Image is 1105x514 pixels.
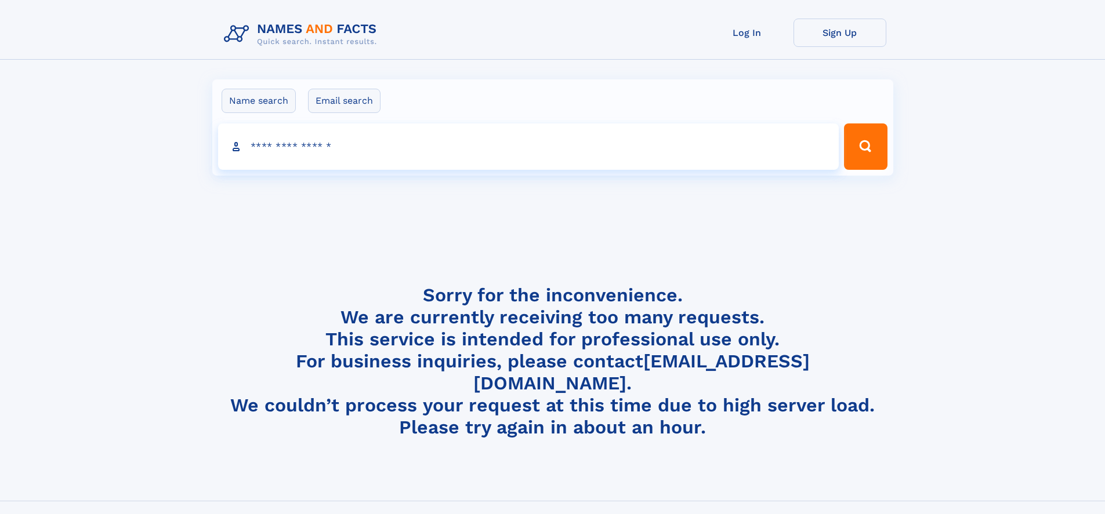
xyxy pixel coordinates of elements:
[222,89,296,113] label: Name search
[308,89,381,113] label: Email search
[218,123,839,170] input: search input
[219,284,886,439] h4: Sorry for the inconvenience. We are currently receiving too many requests. This service is intend...
[701,19,794,47] a: Log In
[473,350,810,394] a: [EMAIL_ADDRESS][DOMAIN_NAME]
[794,19,886,47] a: Sign Up
[844,123,887,170] button: Search Button
[219,19,386,50] img: Logo Names and Facts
